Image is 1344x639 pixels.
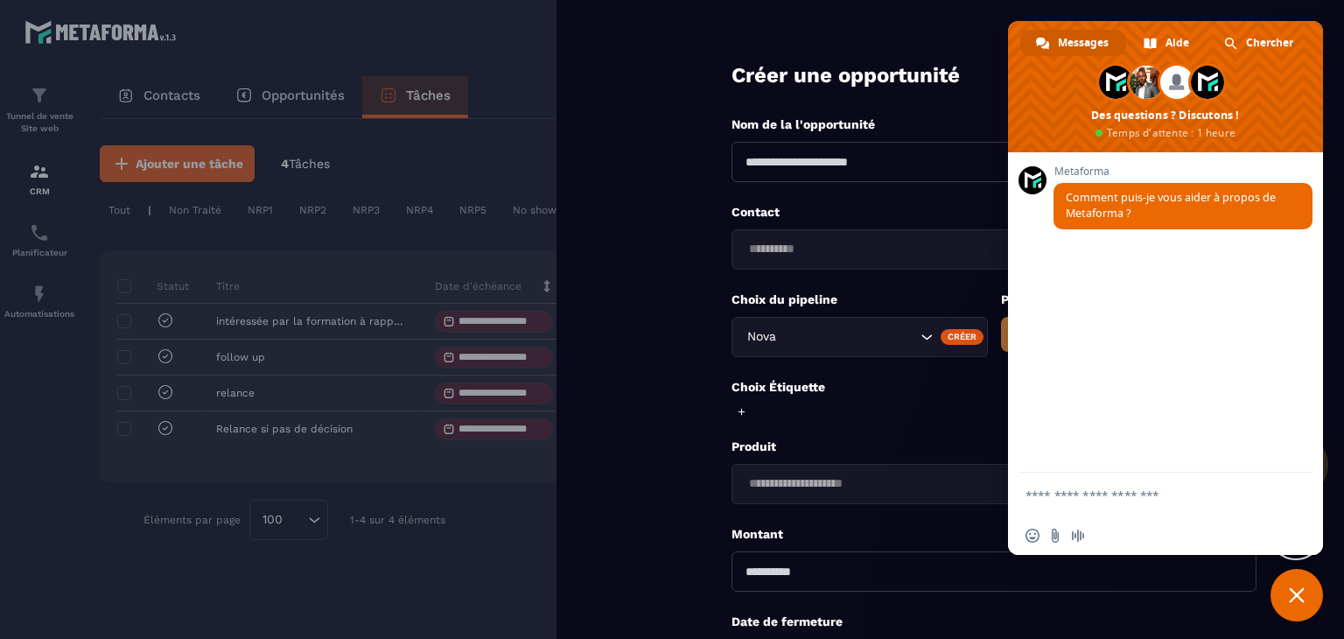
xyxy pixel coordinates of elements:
div: Search for option [731,464,1256,504]
div: Créer [941,329,983,345]
p: Produit [731,439,1256,455]
span: Metaforma [1053,165,1312,178]
div: Chercher [1208,30,1311,56]
p: Choix du pipeline [731,291,988,308]
p: Choix Étiquette [731,379,1256,396]
p: Phase du pipeline [1001,291,1257,308]
span: Chercher [1246,30,1293,56]
div: Search for option [731,229,1256,270]
input: Search for option [743,240,1228,259]
span: Envoyer un fichier [1048,529,1062,543]
p: Montant [731,526,1256,543]
p: Nom de la l'opportunité [731,116,1256,133]
span: Insérer un emoji [1025,529,1039,543]
textarea: Entrez votre message... [1025,488,1267,503]
span: Nova [743,327,804,347]
p: Date de fermeture [731,614,1256,630]
input: Search for option [743,474,1228,494]
div: Messages [1020,30,1126,56]
div: Search for option [731,317,988,357]
span: Message audio [1071,529,1085,543]
span: Aide [1165,30,1189,56]
p: Créer une opportunité [731,61,960,90]
div: Aide [1128,30,1207,56]
p: Contact [731,204,1256,221]
input: Search for option [804,327,916,347]
div: Fermer le chat [1270,569,1323,621]
span: Messages [1058,30,1109,56]
span: Comment puis-je vous aider à propos de Metaforma ? [1066,190,1276,221]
